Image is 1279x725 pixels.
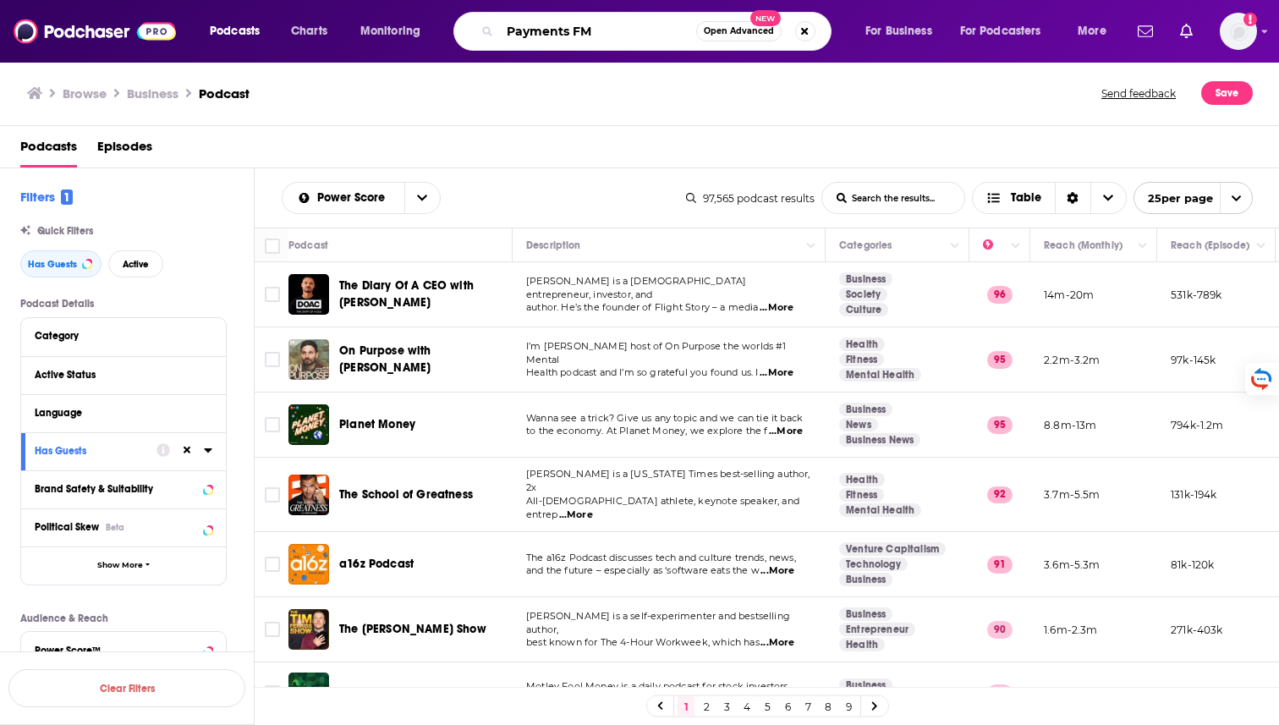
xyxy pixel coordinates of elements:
[21,546,226,585] button: Show More
[526,425,767,437] span: to the economy. At Planet Money, we explore the f
[945,236,965,256] button: Column Actions
[820,696,837,717] a: 8
[20,133,77,168] span: Podcasts
[265,487,280,503] span: Toggle select row
[760,636,794,650] span: ...More
[198,18,282,45] button: open menu
[1171,353,1216,367] p: 97k-145k
[339,278,474,310] span: The Diary Of A CEO with [PERSON_NAME]
[559,508,593,522] span: ...More
[526,340,787,365] span: I’m [PERSON_NAME] host of On Purpose the worlds #1 Mental
[1171,487,1217,502] p: 131k-194k
[288,339,329,380] img: On Purpose with Jay Shetty
[760,564,794,578] span: ...More
[1044,686,1101,700] p: 3.8m-5.7m
[839,418,878,431] a: News
[839,678,892,692] a: Business
[288,673,329,713] a: Motley Fool Money
[288,404,329,445] img: Planet Money
[404,183,440,213] button: open menu
[1134,182,1253,214] button: open menu
[839,433,920,447] a: Business News
[360,19,420,43] span: Monitoring
[35,478,212,499] button: Brand Safety & Suitability
[127,85,178,102] h1: Business
[283,192,404,204] button: open menu
[839,288,887,301] a: Society
[35,369,201,381] div: Active Status
[199,85,250,102] h3: Podcast
[839,623,915,636] a: Entrepreneur
[987,416,1013,433] p: 95
[265,622,280,637] span: Toggle select row
[1096,81,1181,105] button: Send feedback
[97,133,152,168] a: Episodes
[987,286,1013,303] p: 96
[949,18,1066,45] button: open menu
[759,696,776,717] a: 5
[1066,18,1128,45] button: open menu
[288,235,328,255] div: Podcast
[526,610,790,635] span: [PERSON_NAME] is a self-experimenter and bestselling author,
[35,483,198,495] div: Brand Safety & Suitability
[526,636,760,648] span: best known for The 4-Hour Workweek, which has
[960,19,1041,43] span: For Podcasters
[1055,183,1090,213] div: Sort Direction
[265,352,280,367] span: Toggle select row
[280,18,338,45] a: Charts
[265,287,280,302] span: Toggle select row
[840,696,857,717] a: 9
[339,277,507,311] a: The Diary Of A CEO with [PERSON_NAME]
[35,407,201,419] div: Language
[1044,235,1123,255] div: Reach (Monthly)
[8,669,245,707] button: Clear Filters
[839,607,892,621] a: Business
[1220,13,1257,50] button: Show profile menu
[987,621,1013,638] p: 90
[349,18,442,45] button: open menu
[801,236,821,256] button: Column Actions
[704,27,774,36] span: Open Advanced
[526,301,759,313] span: author. He’s the founder of Flight Story – a media
[339,684,443,701] a: Motley Fool Money
[339,556,414,573] a: a16z Podcast
[339,486,473,503] a: The School of Greatness
[1171,418,1224,432] p: 794k-1.2m
[839,353,884,366] a: Fitness
[839,638,885,651] a: Health
[288,609,329,650] img: The Tim Ferriss Show
[839,473,885,486] a: Health
[317,192,391,204] span: Power Score
[288,475,329,515] a: The School of Greatness
[738,696,755,717] a: 4
[839,235,892,255] div: Categories
[799,696,816,717] a: 7
[526,495,799,520] span: All-[DEMOGRAPHIC_DATA] athlete, keynote speaker, and entrep
[526,680,790,692] span: Motley Fool Money is a daily podcast for stock investors.
[1044,487,1101,502] p: 3.7m-5.5m
[123,260,149,269] span: Active
[35,521,99,533] span: Political Skew
[37,225,93,237] span: Quick Filters
[1171,557,1214,572] p: 81k-120k
[839,303,888,316] a: Culture
[339,557,414,571] span: a16z Podcast
[35,402,212,423] button: Language
[20,298,227,310] p: Podcast Details
[35,440,156,461] button: Has Guests
[339,487,473,502] span: The School of Greatness
[63,85,107,102] a: Browse
[1044,353,1101,367] p: 2.2m-3.2m
[839,557,908,571] a: Technology
[61,189,73,205] span: 1
[35,330,201,342] div: Category
[106,522,124,533] div: Beta
[839,542,946,556] a: Venture Capitalism
[1220,13,1257,50] img: User Profile
[282,182,441,214] h2: Choose List sort
[718,696,735,717] a: 3
[696,21,782,41] button: Open AdvancedNew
